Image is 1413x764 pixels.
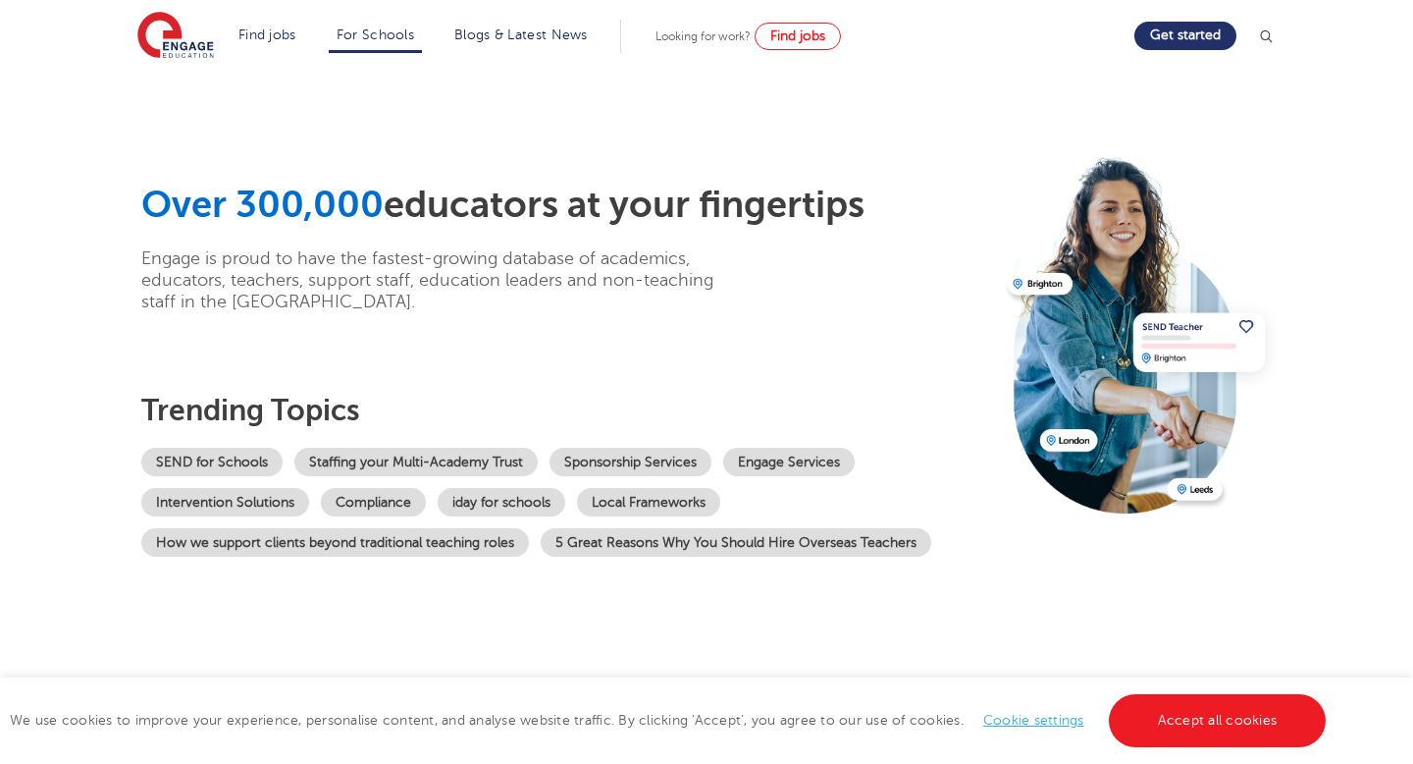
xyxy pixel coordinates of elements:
[10,713,1331,728] span: We use cookies to improve your experience, personalise content, and analyse website traffic. By c...
[141,247,745,312] p: Engage is proud to have the fastest-growing database of academics, educators, teachers, support s...
[141,393,993,428] h3: Trending topics
[1109,694,1327,747] a: Accept all cookies
[141,184,384,226] span: Over 300,000
[454,27,588,42] a: Blogs & Latest News
[238,27,296,42] a: Find jobs
[770,28,825,43] span: Find jobs
[655,29,751,43] span: Looking for work?
[549,448,711,476] a: Sponsorship Services
[723,448,855,476] a: Engage Services
[755,23,841,50] a: Find jobs
[141,488,309,517] a: Intervention Solutions
[577,488,720,517] a: Local Frameworks
[337,27,414,42] a: For Schools
[541,528,931,557] a: 5 Great Reasons Why You Should Hire Overseas Teachers
[294,448,538,476] a: Staffing your Multi-Academy Trust
[137,12,214,61] img: Engage Education
[438,488,565,517] a: iday for schools
[141,528,529,557] a: How we support clients beyond traditional teaching roles
[321,488,426,517] a: Compliance
[141,448,283,476] a: SEND for Schools
[983,713,1084,728] a: Cookie settings
[141,183,993,228] h1: educators at your fingertips
[1134,22,1236,50] a: Get started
